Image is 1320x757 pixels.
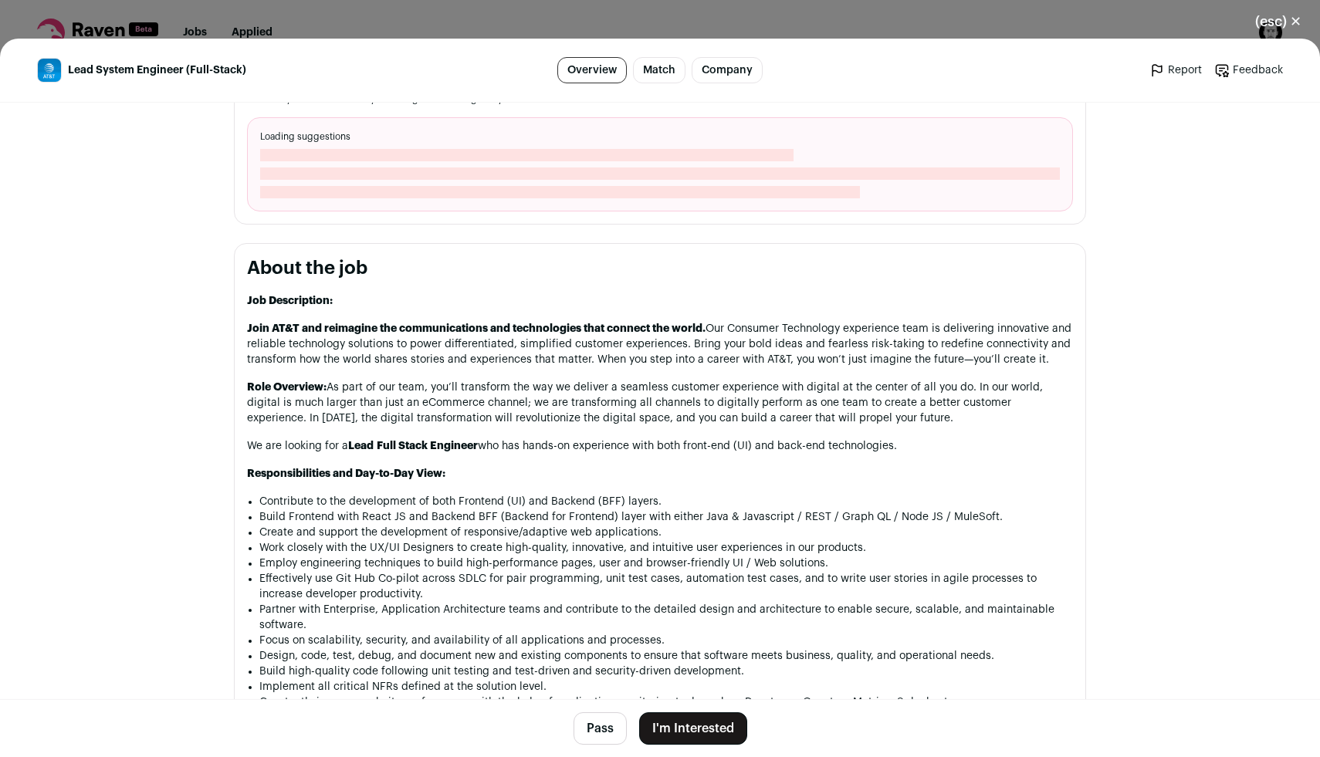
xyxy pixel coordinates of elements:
[259,694,1073,710] li: Constantly improve website performance with the help of application monitoring tools such as Dyna...
[259,509,1073,525] li: Build Frontend with React JS and Backend BFF (Backend for Frontend) layer with either Java & Java...
[259,525,1073,540] li: Create and support the development of responsive/adaptive web applications.
[247,256,1073,281] h2: About the job
[259,679,1073,694] li: Implement all critical NFRs defined at the solution level.
[348,441,374,451] strong: Lead
[574,712,627,745] button: Pass
[639,712,747,745] button: I'm Interested
[557,57,627,83] a: Overview
[1149,63,1202,78] a: Report
[259,602,1073,633] li: Partner with Enterprise, Application Architecture teams and contribute to the detailed design and...
[247,321,1073,367] p: Our Consumer Technology experience team is delivering innovative and reliable technology solution...
[247,323,706,334] strong: Join AT&T and reimagine the communications and technologies that connect the world.
[247,438,1073,454] p: We are looking for a who has hands-on experience with both front-end (UI) and back-end technologies.
[259,633,1073,648] li: Focus on scalability, security, and availability of all applications and processes.
[259,664,1073,679] li: Build high-quality code following unit testing and test-driven and security-driven development.
[692,57,763,83] a: Company
[1214,63,1283,78] a: Feedback
[1237,5,1320,39] button: Close modal
[259,556,1073,571] li: Employ engineering techniques to build high-performance pages, user and browser-friendly UI / Web...
[633,57,685,83] a: Match
[247,380,1073,426] p: As part of our team, you’ll transform the way we deliver a seamless customer experience with digi...
[259,571,1073,602] li: Effectively use Git Hub Co-pilot across SDLC for pair programming, unit test cases, automation te...
[259,648,1073,664] li: Design, code, test, debug, and document new and existing components to ensure that software meets...
[377,441,478,451] strong: Full Stack Engineer
[68,63,246,78] span: Lead System Engineer (Full-Stack)
[247,117,1073,211] div: Loading suggestions
[259,540,1073,556] li: Work closely with the UX/UI Designers to create high-quality, innovative, and intuitive user expe...
[247,468,445,479] strong: Responsibilities and Day-to-Day View:
[247,296,333,306] strong: Job Description:
[247,382,327,393] strong: Role Overview:
[38,59,61,82] img: f891c2dfd8eead49e17d06652d3ce0f6fd6ac0f1d0c60590a10552ecb2fb5466.jpg
[259,494,1073,509] li: Contribute to the development of both Frontend (UI) and Backend (BFF) layers.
